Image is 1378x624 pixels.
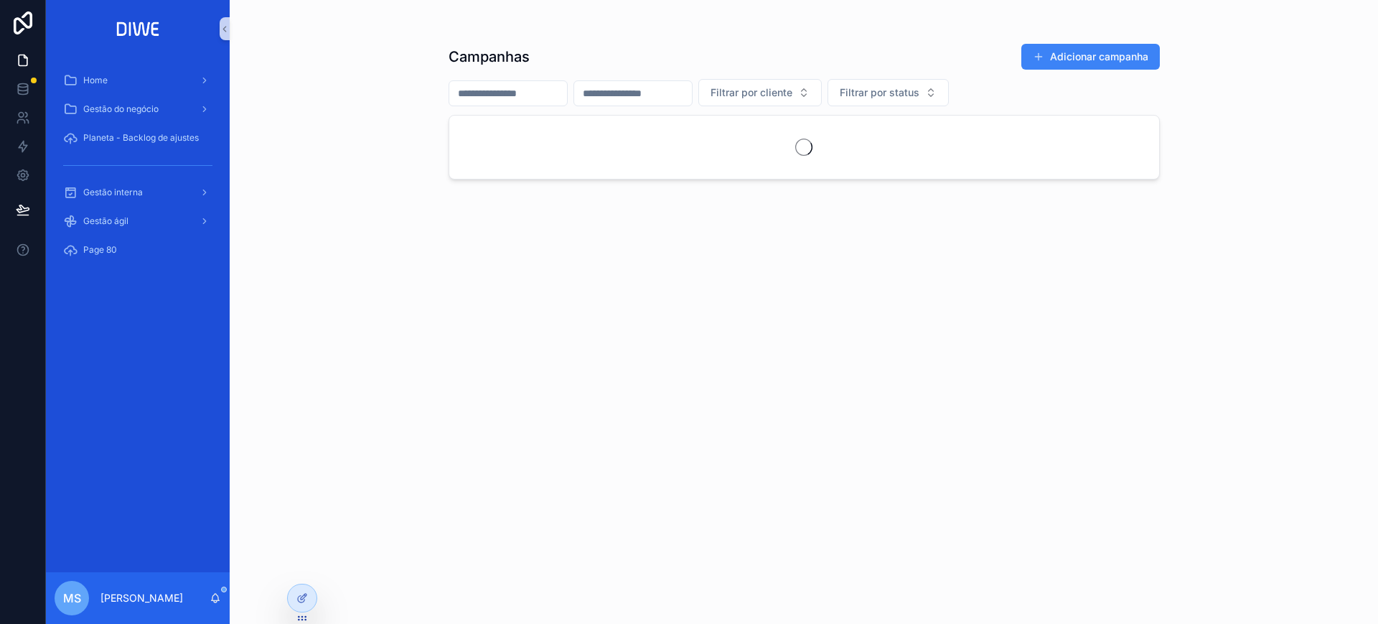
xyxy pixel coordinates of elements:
button: Select Button [698,79,822,106]
span: Home [83,75,108,86]
span: Page 80 [83,244,117,256]
a: Page 80 [55,237,221,263]
a: Home [55,67,221,93]
a: Gestão ágil [55,208,221,234]
p: [PERSON_NAME] [100,591,183,605]
img: App logo [112,17,164,40]
h1: Campanhas [449,47,530,67]
span: MS [63,590,81,607]
button: Select Button [828,79,949,106]
span: Filtrar por status [840,85,919,100]
span: Gestão interna [83,187,143,198]
span: Planeta - Backlog de ajustes [83,132,199,144]
a: Gestão interna [55,180,221,205]
button: Adicionar campanha [1021,44,1160,70]
a: Gestão do negócio [55,96,221,122]
span: Filtrar por cliente [711,85,792,100]
span: Gestão ágil [83,215,128,227]
span: Gestão do negócio [83,103,159,115]
a: Planeta - Backlog de ajustes [55,125,221,151]
div: scrollable content [46,57,230,281]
